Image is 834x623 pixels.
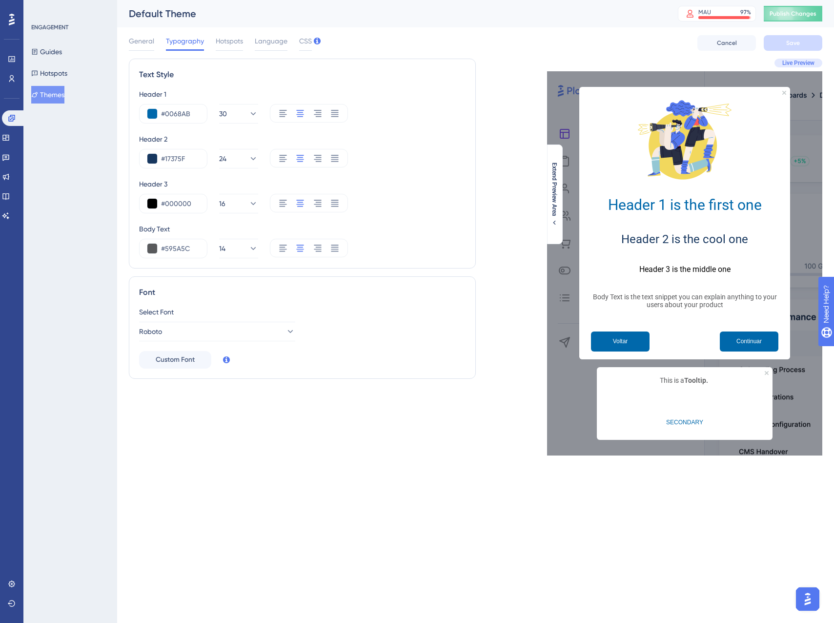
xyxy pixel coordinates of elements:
div: Header 3 [139,178,466,190]
span: Cancel [717,39,737,47]
div: Header 2 [139,133,466,145]
span: Custom Font [156,354,195,366]
button: 14 [219,239,258,258]
p: This is a [605,375,765,386]
iframe: UserGuiding AI Assistant Launcher [793,584,822,614]
h3: Header 3 is the middle one [587,265,782,274]
button: Next [720,332,778,352]
span: Roboto [139,326,162,337]
button: Roboto [139,322,295,341]
button: 30 [219,104,258,124]
button: Save [764,35,822,51]
img: Modal Media [636,91,733,188]
b: Tooltip. [684,376,708,384]
span: 24 [219,153,226,165]
div: MAU [698,8,711,16]
span: 16 [219,198,225,209]
p: Body Text is the text snippet you can explain anything to your users about your product [587,293,782,309]
h1: Header 1 is the first one [587,196,782,213]
div: Text Style [139,69,466,81]
div: Select Font [139,306,466,318]
span: Language [255,35,287,47]
span: General [129,35,154,47]
button: Custom Font [139,351,211,369]
button: Themes [31,86,64,104]
div: Font [139,287,466,298]
button: Publish Changes [764,6,822,21]
h2: Header 2 is the cool one [587,232,782,246]
button: Cancel [697,35,756,51]
span: 14 [219,243,225,254]
div: 97 % [740,8,751,16]
button: Extend Preview Area [547,163,562,227]
span: CSS [299,35,312,47]
span: Hotspots [216,35,243,47]
div: Header 1 [139,88,466,100]
div: Default Theme [129,7,653,21]
button: Hotspots [31,64,67,82]
button: SECONDARY [655,413,714,432]
div: Close Preview [782,91,786,95]
span: Save [786,39,800,47]
button: 24 [219,149,258,168]
span: Live Preview [782,59,814,67]
span: 30 [219,108,227,120]
div: ENGAGEMENT [31,23,68,31]
span: Typography [166,35,204,47]
button: Guides [31,43,62,61]
span: Publish Changes [770,10,816,18]
button: Previous [591,332,650,352]
span: Need Help? [23,2,61,14]
button: 16 [219,194,258,213]
div: Close Preview [765,371,769,375]
span: Extend Preview Area [550,163,558,216]
div: Body Text [139,223,466,235]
